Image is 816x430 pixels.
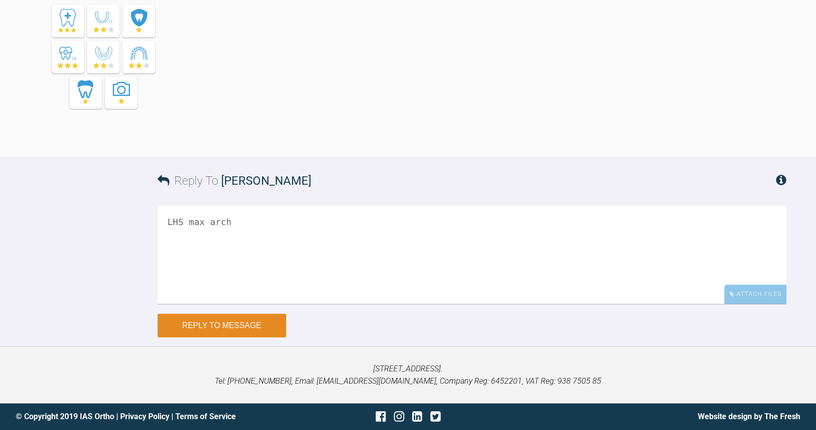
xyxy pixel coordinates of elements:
[16,410,277,423] div: © Copyright 2019 IAS Ortho | |
[120,412,169,421] a: Privacy Policy
[724,285,786,304] div: Attach Files
[158,314,286,337] button: Reply to Message
[221,174,311,188] span: [PERSON_NAME]
[158,171,311,190] h3: Reply To
[158,205,786,304] textarea: LHS max arch
[16,363,800,388] p: [STREET_ADDRESS]. Tel: [PHONE_NUMBER], Email: [EMAIL_ADDRESS][DOMAIN_NAME], Company Reg: 6452201,...
[175,412,236,421] a: Terms of Service
[698,412,800,421] a: Website design by The Fresh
